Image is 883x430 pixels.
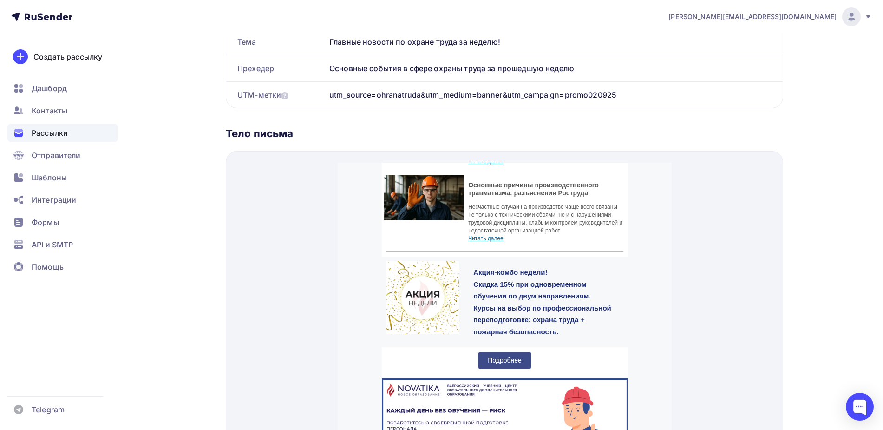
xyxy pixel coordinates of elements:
span: Отправители [32,150,81,161]
span: API и SMTP [32,239,73,250]
h3: Основные причины производственного травматизма: разъяснения Роструда [131,19,285,34]
div: Тело письма [226,127,783,140]
img: В курсе всех событий и акций! [44,216,290,295]
a: Отправители [7,146,118,165]
span: Шаблоны [32,172,67,183]
span: ПЕРЕЙТИ НА САЙТ [141,318,193,325]
span: Telegram [32,404,65,415]
a: Рассылки [7,124,118,142]
span: Формы [32,217,59,228]
div: utm_source=ohranatruda&utm_medium=banner&utm_campaign=promo020925 [329,89,616,100]
a: Дашборд [7,79,118,98]
a: Шаблоны [7,168,118,187]
span: Интеграции [32,194,76,205]
span: Рассылки [32,127,68,139]
span: Подробнее [150,194,184,201]
span: Дашборд [32,83,67,94]
div: Основные события в сфере охраны труда за прошедшую неделю [326,55,783,81]
span: Контакты [32,105,67,116]
div: Создать рассылку [33,51,102,62]
span: Акция-комбо недели! Скидка 15% при одновременном обучении по двум направлениям. Курсы на выбор по... [136,106,274,173]
div: Тема [226,29,326,55]
a: [PERSON_NAME][EMAIL_ADDRESS][DOMAIN_NAME] [668,7,872,26]
div: Главные новости по охране труда за неделю! [326,29,783,55]
div: UTM-метки [237,89,288,100]
a: ПЕРЕЙТИ НА САЙТ [131,314,203,330]
p: Несчастные случаи на производстве чаще всего связаны не только с техническими сбоями, но и с нару... [131,40,285,72]
img: Картинка [46,12,126,58]
a: Подробнее [141,189,193,206]
a: Читать далее [131,73,166,79]
span: Помощь [32,261,64,272]
a: Формы [7,213,118,232]
span: [PERSON_NAME][EMAIL_ADDRESS][DOMAIN_NAME] [668,12,837,21]
div: Прехедер [226,55,326,81]
a: Контакты [7,101,118,120]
